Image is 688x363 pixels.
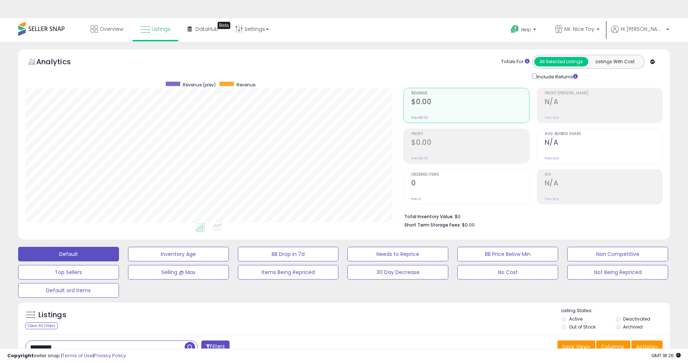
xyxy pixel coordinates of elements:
a: Settings [230,18,274,40]
h5: Listings [38,310,66,320]
button: Inventory Age [128,247,229,261]
b: Total Inventory Value: [404,213,454,220]
button: Filters [201,340,230,353]
small: Prev: 0 [411,197,421,201]
button: Actions [631,340,663,353]
a: Hi [PERSON_NAME] [611,25,669,42]
span: Revenue (prev) [183,82,216,88]
span: Hi [PERSON_NAME] [621,25,664,33]
span: Revenue [236,82,255,88]
button: Selling @ Max [128,265,229,280]
button: Needs to Reprice [347,247,448,261]
span: Help [521,26,531,33]
button: BB Price Below Min [457,247,558,261]
span: Overview [100,25,123,33]
a: Terms of Use [62,352,93,359]
div: Include Returns [527,72,586,81]
div: Clear All Filters [25,322,58,329]
h2: 0 [411,179,529,189]
small: Prev: N/A [545,115,559,120]
span: Avg. Buybox Share [545,132,662,136]
label: Deactivated [623,316,650,322]
button: 30 Day Decrease [347,265,448,280]
h5: Analytics [36,57,85,69]
h2: N/A [545,138,662,148]
small: Prev: $0.00 [411,156,428,160]
small: Prev: N/A [545,156,559,160]
span: Columns [601,343,624,350]
button: BB Drop in 7d [238,247,339,261]
span: DataHub [195,25,218,33]
button: No Cost [457,265,558,280]
label: Archived [623,324,643,330]
a: Listings [135,18,176,40]
button: Default ord items [18,283,119,298]
a: Overview [85,18,129,40]
button: All Selected Listings [534,57,588,66]
h2: $0.00 [411,98,529,107]
span: Listings [152,25,170,33]
h2: N/A [545,179,662,189]
small: Prev: N/A [545,197,559,201]
label: Active [569,316,582,322]
span: Profit [PERSON_NAME] [545,91,662,95]
span: 2025-09-9 18:26 GMT [651,352,681,359]
a: Mr. Nice Toy [549,18,605,42]
strong: Copyright [7,352,34,359]
a: Help [505,19,543,42]
li: $0 [404,212,657,220]
label: Out of Stock [569,324,596,330]
p: Listing States: [561,307,670,314]
small: Prev: $0.00 [411,115,428,120]
span: Revenue [411,91,529,95]
button: Non Competitive [567,247,668,261]
div: Tooltip anchor [218,22,230,29]
button: Top Sellers [18,265,119,280]
button: Not Being Repriced [567,265,668,280]
div: Totals For [501,58,530,65]
a: Privacy Policy [94,352,126,359]
b: Short Term Storage Fees: [404,222,461,228]
button: Columns [596,340,630,353]
span: Mr. Nice Toy [564,25,594,33]
span: Ordered Items [411,173,529,177]
h2: N/A [545,98,662,107]
span: ROI [545,173,662,177]
i: Get Help [510,25,519,34]
button: Listings With Cost [588,57,642,66]
span: $0.00 [462,221,475,228]
span: Profit [411,132,529,136]
button: Items Being Repriced [238,265,339,280]
h2: $0.00 [411,138,529,148]
button: Save View [557,340,595,353]
button: Default [18,247,119,261]
div: seller snap | | [7,352,126,359]
a: DataHub [182,18,224,40]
